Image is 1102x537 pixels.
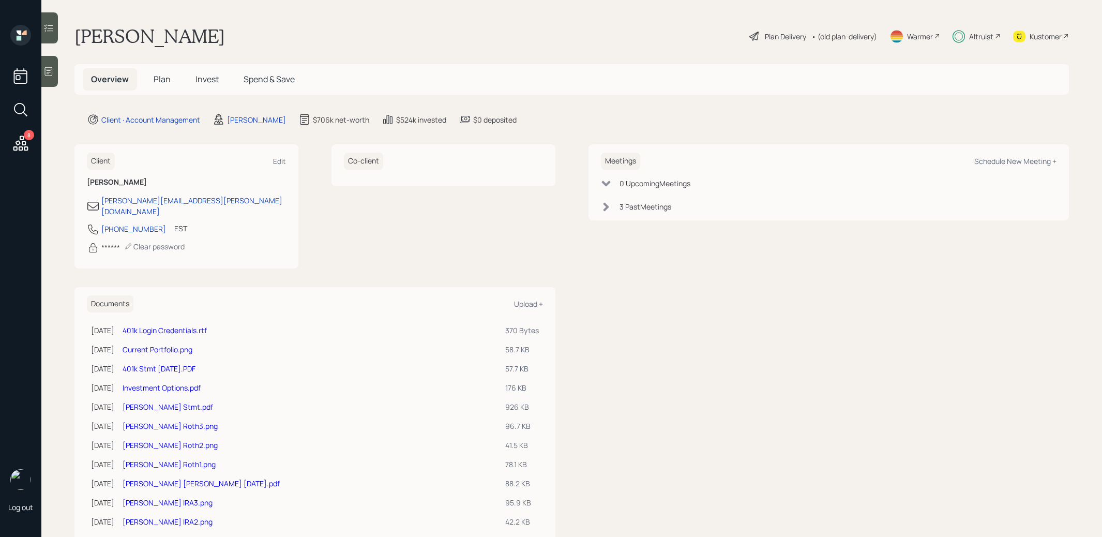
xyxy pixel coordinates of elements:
div: $0 deposited [473,114,517,125]
div: 42.2 KB [505,516,539,527]
div: 926 KB [505,401,539,412]
a: [PERSON_NAME] Roth1.png [123,459,216,469]
img: treva-nostdahl-headshot.png [10,469,31,490]
div: 3 Past Meeting s [620,201,671,212]
a: 401k Login Credentials.rtf [123,325,207,335]
div: Log out [8,502,33,512]
div: Kustomer [1030,31,1062,42]
a: [PERSON_NAME] [PERSON_NAME] [DATE].pdf [123,479,280,488]
div: [DATE] [91,363,114,374]
div: [DATE] [91,497,114,508]
h6: Meetings [601,153,640,170]
span: Plan [154,73,171,85]
div: 41.5 KB [505,440,539,451]
h6: Co-client [344,153,383,170]
span: Invest [195,73,219,85]
span: Overview [91,73,129,85]
h6: Client [87,153,115,170]
div: 88.2 KB [505,478,539,489]
div: Warmer [907,31,933,42]
a: [PERSON_NAME] Stmt.pdf [123,402,213,412]
div: Clear password [124,242,185,251]
div: 8 [24,130,34,140]
a: 401k Stmt [DATE].PDF [123,364,195,374]
div: Edit [273,156,286,166]
div: [DATE] [91,478,114,489]
div: Schedule New Meeting + [974,156,1056,166]
div: 0 Upcoming Meeting s [620,178,690,189]
div: Plan Delivery [765,31,806,42]
h6: Documents [87,295,133,312]
div: $524k invested [396,114,446,125]
div: [DATE] [91,516,114,527]
div: [DATE] [91,440,114,451]
div: $706k net-worth [313,114,369,125]
a: [PERSON_NAME] Roth3.png [123,421,218,431]
div: EST [174,223,187,234]
a: [PERSON_NAME] IRA2.png [123,517,213,527]
div: Altruist [969,31,993,42]
div: 95.9 KB [505,497,539,508]
div: [PERSON_NAME][EMAIL_ADDRESS][PERSON_NAME][DOMAIN_NAME] [101,195,286,217]
a: Current Portfolio.png [123,345,192,354]
div: Upload + [514,299,543,309]
div: 78.1 KB [505,459,539,470]
a: [PERSON_NAME] IRA3.png [123,498,213,508]
div: 176 KB [505,382,539,393]
span: Spend & Save [244,73,295,85]
h1: [PERSON_NAME] [74,25,225,48]
div: • (old plan-delivery) [811,31,877,42]
div: 57.7 KB [505,363,539,374]
div: [PERSON_NAME] [227,114,286,125]
div: [DATE] [91,421,114,431]
div: [PHONE_NUMBER] [101,223,166,234]
div: [DATE] [91,344,114,355]
div: [DATE] [91,459,114,470]
div: [DATE] [91,401,114,412]
div: 96.7 KB [505,421,539,431]
div: 58.7 KB [505,344,539,355]
div: 370 Bytes [505,325,539,336]
div: [DATE] [91,325,114,336]
div: Client · Account Management [101,114,200,125]
a: [PERSON_NAME] Roth2.png [123,440,218,450]
a: Investment Options.pdf [123,383,201,393]
h6: [PERSON_NAME] [87,178,286,187]
div: [DATE] [91,382,114,393]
